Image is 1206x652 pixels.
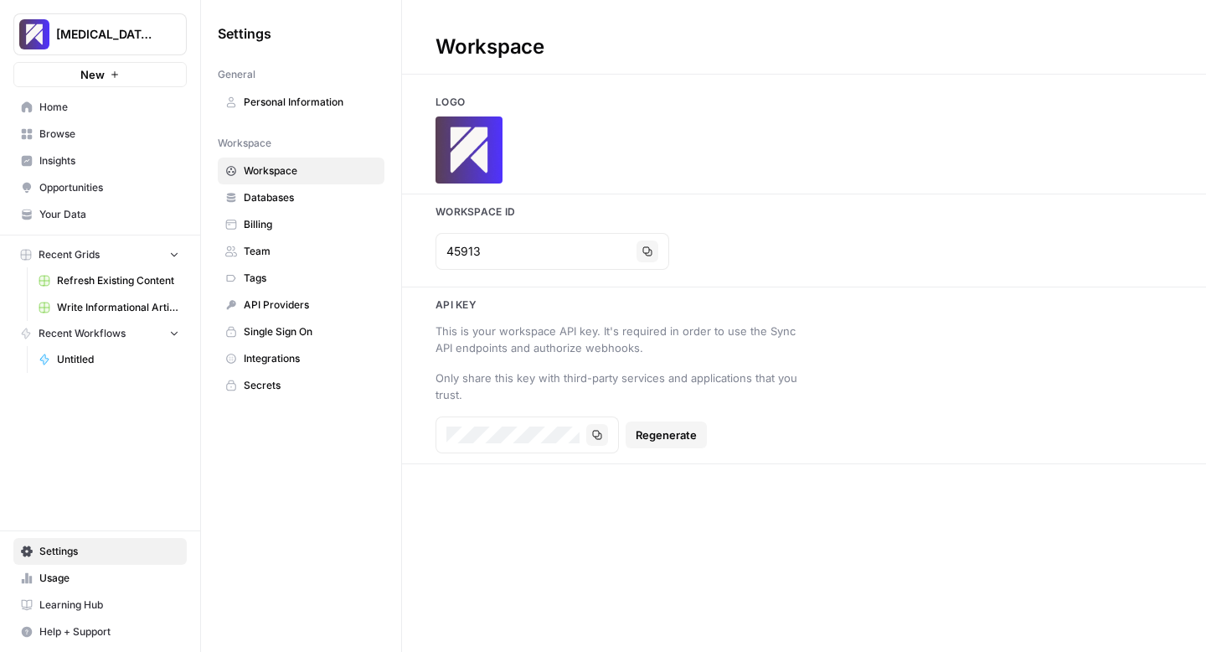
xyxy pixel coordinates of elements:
[402,298,1206,313] h3: Api key
[13,592,187,618] a: Learning Hub
[626,422,707,448] button: Regenerate
[13,121,187,147] a: Browse
[218,89,384,116] a: Personal Information
[218,345,384,372] a: Integrations
[218,136,271,151] span: Workspace
[218,23,271,44] span: Settings
[39,180,179,195] span: Opportunities
[13,174,187,201] a: Opportunities
[13,13,187,55] button: Workspace: Overjet - Test
[244,190,377,205] span: Databases
[13,62,187,87] button: New
[244,351,377,366] span: Integrations
[13,538,187,565] a: Settings
[402,204,1206,220] h3: Workspace Id
[244,244,377,259] span: Team
[218,67,255,82] span: General
[19,19,49,49] img: Overjet - Test Logo
[402,34,578,60] div: Workspace
[636,427,697,443] span: Regenerate
[218,238,384,265] a: Team
[218,184,384,211] a: Databases
[39,544,179,559] span: Settings
[218,211,384,238] a: Billing
[13,242,187,267] button: Recent Grids
[244,163,377,179] span: Workspace
[31,294,187,321] a: Write Informational Article
[244,217,377,232] span: Billing
[435,370,804,403] div: Only share this key with third-party services and applications that you trust.
[218,265,384,292] a: Tags
[31,267,187,294] a: Refresh Existing Content
[57,273,179,288] span: Refresh Existing Content
[218,372,384,399] a: Secrets
[39,207,179,222] span: Your Data
[244,378,377,393] span: Secrets
[39,247,100,262] span: Recent Grids
[39,571,179,586] span: Usage
[435,323,804,356] div: This is your workspace API key. It's required in order to use the Sync API endpoints and authoriz...
[435,116,502,184] img: Company Logo
[39,100,179,115] span: Home
[13,618,187,645] button: Help + Support
[39,127,179,142] span: Browse
[39,598,179,613] span: Learning Hub
[402,95,1206,110] h3: Logo
[39,326,126,341] span: Recent Workflows
[244,324,377,339] span: Single Sign On
[80,66,105,83] span: New
[244,95,377,110] span: Personal Information
[244,271,377,286] span: Tags
[57,352,179,367] span: Untitled
[218,318,384,345] a: Single Sign On
[31,346,187,373] a: Untitled
[244,298,377,313] span: API Providers
[39,153,179,168] span: Insights
[39,624,179,639] span: Help + Support
[13,321,187,346] button: Recent Workflows
[218,292,384,318] a: API Providers
[56,26,157,43] span: [MEDICAL_DATA] - Test
[13,565,187,592] a: Usage
[13,147,187,174] a: Insights
[57,300,179,315] span: Write Informational Article
[13,94,187,121] a: Home
[218,158,384,184] a: Workspace
[13,201,187,228] a: Your Data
